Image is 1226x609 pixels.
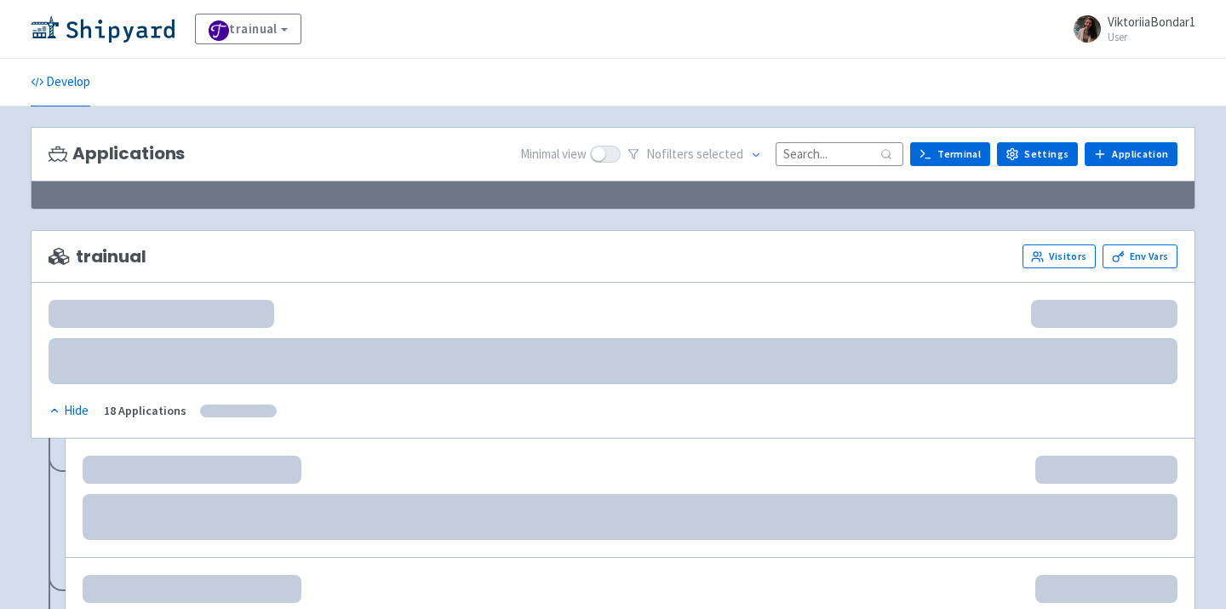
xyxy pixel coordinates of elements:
a: Settings [997,142,1078,166]
a: Application [1085,142,1177,166]
a: trainual [195,14,301,44]
h3: Applications [49,144,185,164]
a: Env Vars [1103,244,1177,268]
a: Terminal [910,142,990,166]
span: selected [696,146,743,162]
span: ViktoriiaBondar1 [1108,14,1195,30]
a: Visitors [1023,244,1096,268]
span: trainual [49,247,146,267]
button: Hide [49,401,90,421]
a: ViktoriiaBondar1 User [1063,15,1195,43]
div: Hide [49,401,89,421]
a: Develop [31,59,90,106]
span: Minimal view [520,145,587,164]
div: 18 Applications [104,401,186,421]
input: Search... [776,142,903,165]
small: User [1108,32,1195,43]
img: Shipyard logo [31,15,175,43]
span: No filter s [646,145,743,164]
